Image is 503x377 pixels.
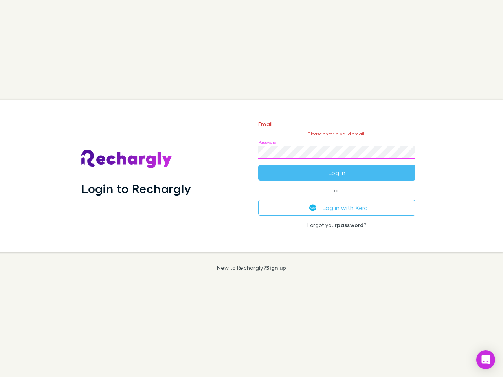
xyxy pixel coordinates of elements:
[217,265,286,271] p: New to Rechargly?
[258,200,415,216] button: Log in with Xero
[258,222,415,228] p: Forgot your ?
[258,139,277,145] label: Password
[81,181,191,196] h1: Login to Rechargly
[258,165,415,181] button: Log in
[476,350,495,369] div: Open Intercom Messenger
[266,264,286,271] a: Sign up
[309,204,316,211] img: Xero's logo
[258,131,415,137] p: Please enter a valid email.
[337,221,363,228] a: password
[81,150,173,168] img: Rechargly's Logo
